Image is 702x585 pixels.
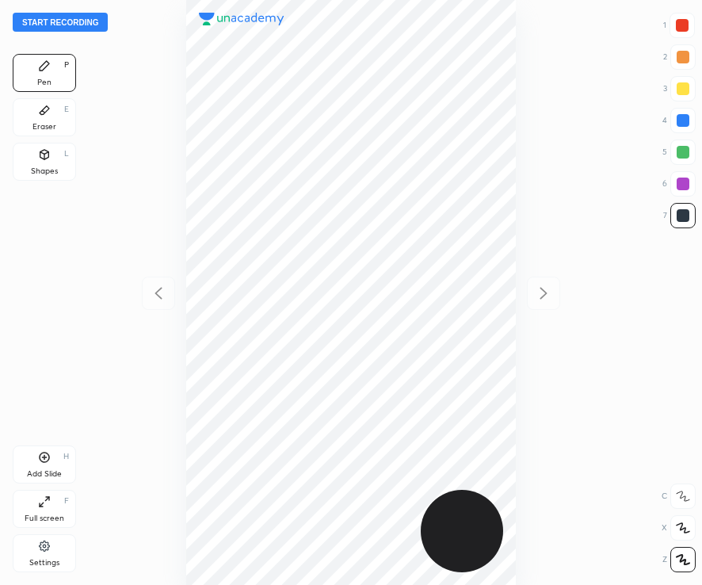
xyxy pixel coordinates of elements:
div: E [64,105,69,113]
img: logo.38c385cc.svg [199,13,284,25]
div: 1 [663,13,695,38]
button: Start recording [13,13,108,32]
div: L [64,150,69,158]
div: Add Slide [27,470,62,478]
div: X [662,515,696,541]
div: Eraser [32,123,56,131]
div: 7 [663,203,696,228]
div: Z [662,547,696,572]
div: C [662,484,696,509]
div: Shapes [31,167,58,175]
div: F [64,497,69,505]
div: 4 [662,108,696,133]
div: Settings [29,559,59,567]
div: 2 [663,44,696,70]
div: 3 [663,76,696,101]
div: P [64,61,69,69]
div: Full screen [25,514,64,522]
div: H [63,453,69,461]
div: 6 [662,171,696,197]
div: 5 [662,140,696,165]
div: Pen [37,78,52,86]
